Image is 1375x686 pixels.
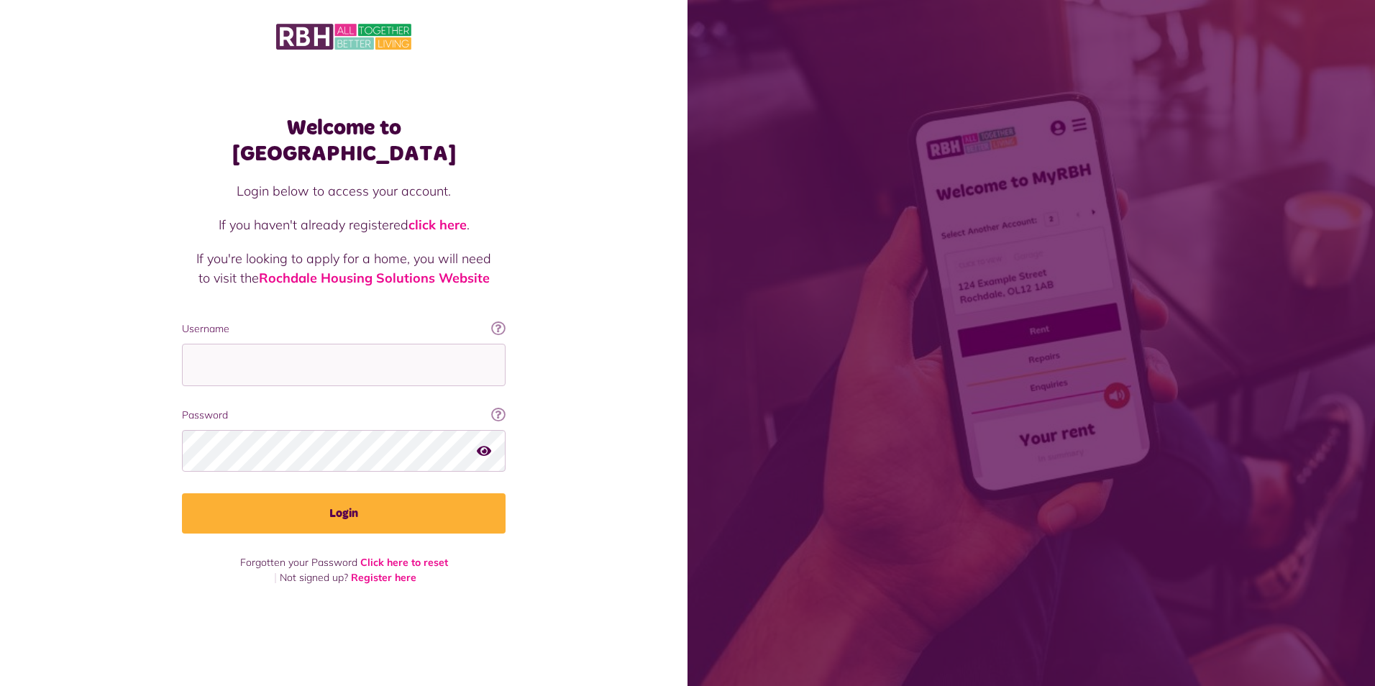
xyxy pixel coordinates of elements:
[196,181,491,201] p: Login below to access your account.
[182,321,506,337] label: Username
[276,22,411,52] img: MyRBH
[360,556,448,569] a: Click here to reset
[280,571,348,584] span: Not signed up?
[182,115,506,167] h1: Welcome to [GEOGRAPHIC_DATA]
[182,493,506,534] button: Login
[196,215,491,234] p: If you haven't already registered .
[182,408,506,423] label: Password
[259,270,490,286] a: Rochdale Housing Solutions Website
[240,556,357,569] span: Forgotten your Password
[196,249,491,288] p: If you're looking to apply for a home, you will need to visit the
[408,216,467,233] a: click here
[351,571,416,584] a: Register here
